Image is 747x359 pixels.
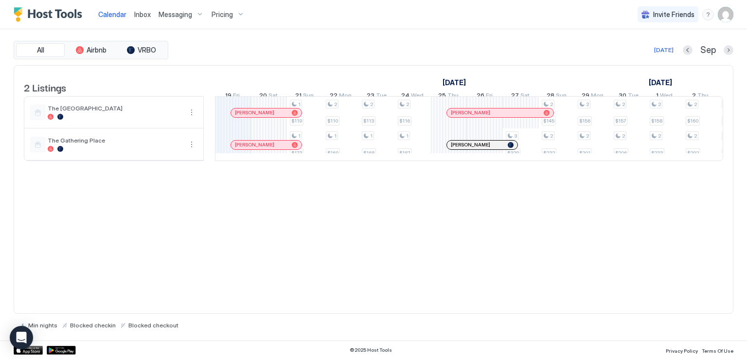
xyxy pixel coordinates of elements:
span: Sep [700,45,716,56]
span: Inbox [134,10,151,18]
span: 2 [622,101,625,108]
span: $169 [327,150,338,156]
span: The Gathering Place [48,137,182,144]
span: 1 [298,101,301,108]
button: All [16,43,65,57]
span: [PERSON_NAME] [451,142,490,148]
span: Calendar [98,10,126,18]
a: September 4, 2025 [440,75,468,90]
span: 1 [370,133,373,139]
span: Blocked checkout [128,322,178,329]
span: 2 [334,101,337,108]
div: menu [186,139,197,150]
span: 21 [295,91,302,102]
a: September 21, 2025 [293,90,316,104]
span: 2 [586,133,589,139]
span: Min nights [28,322,57,329]
span: 23 [367,91,374,102]
span: Sun [556,91,567,102]
span: $116 [399,118,410,124]
span: Wed [660,91,673,102]
span: 2 [406,101,409,108]
span: 1 [334,133,337,139]
span: 22 [330,91,338,102]
a: App Store [14,346,43,355]
a: September 23, 2025 [364,90,389,104]
span: Messaging [159,10,192,19]
div: menu [186,107,197,118]
span: 30 [619,91,626,102]
span: VRBO [138,46,156,54]
span: Sat [520,91,530,102]
span: $158 [651,118,662,124]
span: 2 [550,133,553,139]
span: [PERSON_NAME] [235,142,274,148]
span: $233 [651,150,663,156]
span: 2 Listings [24,80,66,94]
button: Next month [724,45,733,55]
span: $113 [363,118,374,124]
a: September 24, 2025 [399,90,426,104]
span: 28 [547,91,554,102]
div: User profile [718,7,733,22]
span: 2 [658,101,661,108]
a: September 30, 2025 [616,90,641,104]
span: $232 [543,150,555,156]
span: 26 [477,91,484,102]
span: [PERSON_NAME] [451,109,490,116]
span: Fri [233,91,240,102]
span: © 2025 Host Tools [350,347,392,353]
span: $145 [543,118,554,124]
a: September 26, 2025 [474,90,495,104]
span: $173 [291,150,302,156]
span: All [37,46,44,54]
span: 25 [438,91,446,102]
span: $110 [327,118,338,124]
span: Invite Friends [653,10,694,19]
span: 27 [511,91,519,102]
div: menu [702,9,714,20]
span: Tue [376,91,387,102]
button: More options [186,107,197,118]
span: Privacy Policy [666,348,698,354]
span: The [GEOGRAPHIC_DATA] [48,105,182,112]
a: September 22, 2025 [327,90,354,104]
a: Terms Of Use [702,345,733,355]
a: Google Play Store [47,346,76,355]
span: Blocked checkin [70,322,116,329]
span: Mon [339,91,352,102]
span: 1 [656,91,658,102]
div: tab-group [14,41,168,59]
span: 2 [658,133,661,139]
span: 1 [406,133,409,139]
span: Thu [447,91,459,102]
span: Airbnb [87,46,107,54]
div: [DATE] [654,46,674,54]
a: September 28, 2025 [544,90,569,104]
span: Wed [411,91,424,102]
span: 19 [225,91,231,102]
span: 24 [401,91,409,102]
span: [PERSON_NAME] [235,109,274,116]
span: $329 [507,150,519,156]
span: 2 [622,133,625,139]
span: Thu [697,91,709,102]
button: VRBO [117,43,166,57]
span: $119 [291,118,302,124]
span: Sat [268,91,278,102]
span: 20 [259,91,267,102]
a: Host Tools Logo [14,7,87,22]
span: 29 [582,91,589,102]
span: $201 [579,150,590,156]
a: September 27, 2025 [509,90,532,104]
span: 2 [692,91,696,102]
a: October 2, 2025 [690,90,711,104]
span: Sun [303,91,314,102]
span: $156 [579,118,590,124]
a: October 1, 2025 [646,75,675,90]
button: Previous month [683,45,693,55]
a: September 20, 2025 [257,90,280,104]
a: Inbox [134,9,151,19]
